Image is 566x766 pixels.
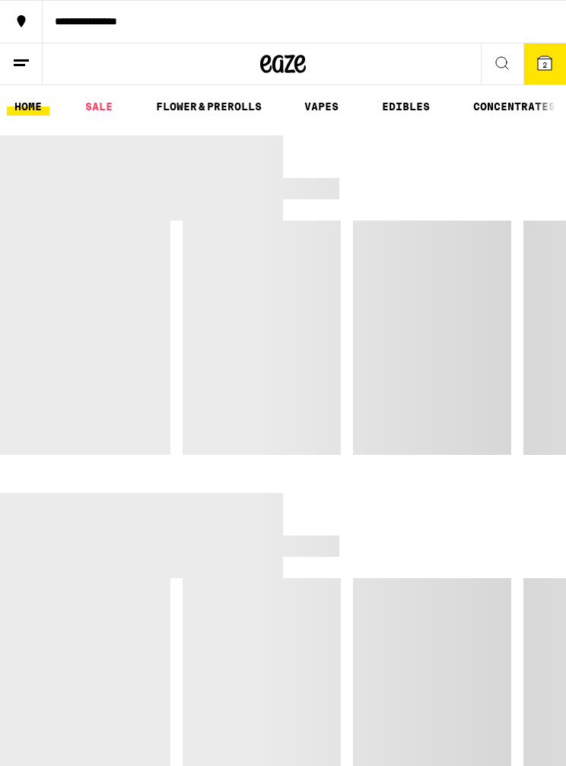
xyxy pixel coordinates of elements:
a: SALE [78,97,120,116]
a: VAPES [297,97,346,116]
a: EDIBLES [374,97,437,116]
button: 2 [523,43,566,84]
span: 2 [542,60,547,69]
a: FLOWER & PREROLLS [148,97,269,116]
a: HOME [7,97,49,116]
a: CONCENTRATES [466,97,563,116]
